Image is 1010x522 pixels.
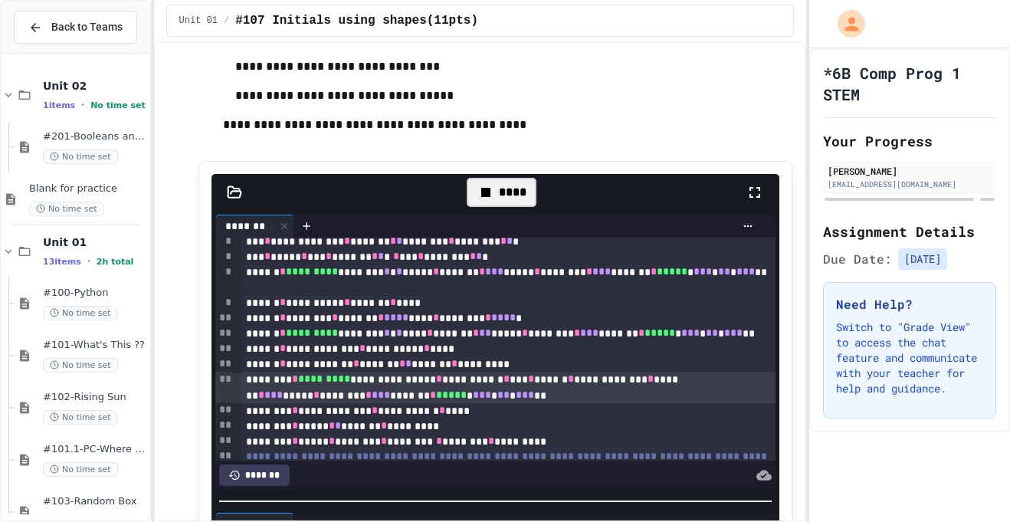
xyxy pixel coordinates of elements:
[43,149,118,164] span: No time set
[235,11,478,30] span: #107 Initials using shapes(11pts)
[97,257,134,267] span: 2h total
[43,235,146,249] span: Unit 01
[51,19,123,35] span: Back to Teams
[43,306,118,320] span: No time set
[29,202,104,216] span: No time set
[179,15,218,27] span: Unit 01
[43,410,118,425] span: No time set
[836,320,983,396] p: Switch to "Grade View" to access the chat feature and communicate with your teacher for help and ...
[43,100,75,110] span: 1 items
[224,15,229,27] span: /
[87,255,90,268] span: •
[81,99,84,111] span: •
[836,295,983,314] h3: Need Help?
[14,11,137,44] button: Back to Teams
[43,287,146,300] span: #100-Python
[821,6,869,41] div: My Account
[90,100,146,110] span: No time set
[823,62,996,105] h1: *6B Comp Prog 1 STEM
[898,248,947,270] span: [DATE]
[43,495,146,508] span: #103-Random Box
[823,130,996,152] h2: Your Progress
[43,257,81,267] span: 13 items
[43,339,146,352] span: #101-What's This ??
[823,221,996,242] h2: Assignment Details
[43,358,118,373] span: No time set
[29,182,146,195] span: Blank for practice
[43,79,146,93] span: Unit 02
[43,391,146,404] span: #102-Rising Sun
[43,462,118,477] span: No time set
[823,250,892,268] span: Due Date:
[828,164,992,178] div: [PERSON_NAME]
[828,179,992,190] div: [EMAIL_ADDRESS][DOMAIN_NAME]
[43,443,146,456] span: #101.1-PC-Where am I?
[43,130,146,143] span: #201-Booleans and Buttons(7pts)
